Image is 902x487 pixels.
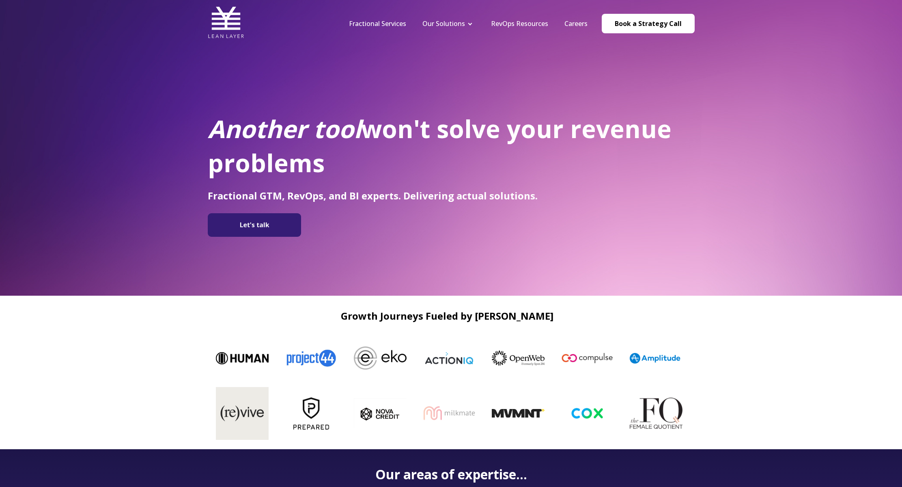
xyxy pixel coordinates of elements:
[215,352,268,364] img: Human
[353,346,406,370] img: Eko
[564,19,588,28] a: Careers
[560,344,613,372] img: Compulse
[491,351,544,366] img: OpenWeb
[602,14,695,33] a: Book a Strategy Call
[629,353,682,364] img: Amplitude
[208,112,672,180] span: won't solve your revenue problems
[208,112,361,145] em: Another tool
[491,19,548,28] a: RevOps Resources
[284,344,337,372] img: Project44
[492,409,545,418] img: MVMNT
[208,4,244,41] img: Lean Layer Logo
[561,405,614,422] img: cox-logo-og-image
[208,310,687,321] h2: Growth Journeys Fueled by [PERSON_NAME]
[422,351,475,365] img: ActionIQ
[212,216,297,234] img: Let's talk
[349,19,406,28] a: Fractional Services
[423,405,476,421] img: milkmate
[208,189,538,202] span: Fractional GTM, RevOps, and BI experts. Delivering actual solutions.
[375,465,527,483] strong: Our areas of expertise...
[422,19,465,28] a: Our Solutions
[341,19,596,28] div: Navigation Menu
[285,387,338,440] img: Prepared-Logo
[354,398,407,428] img: nova_c
[630,398,683,429] img: The FQ
[216,387,269,440] img: byrevive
